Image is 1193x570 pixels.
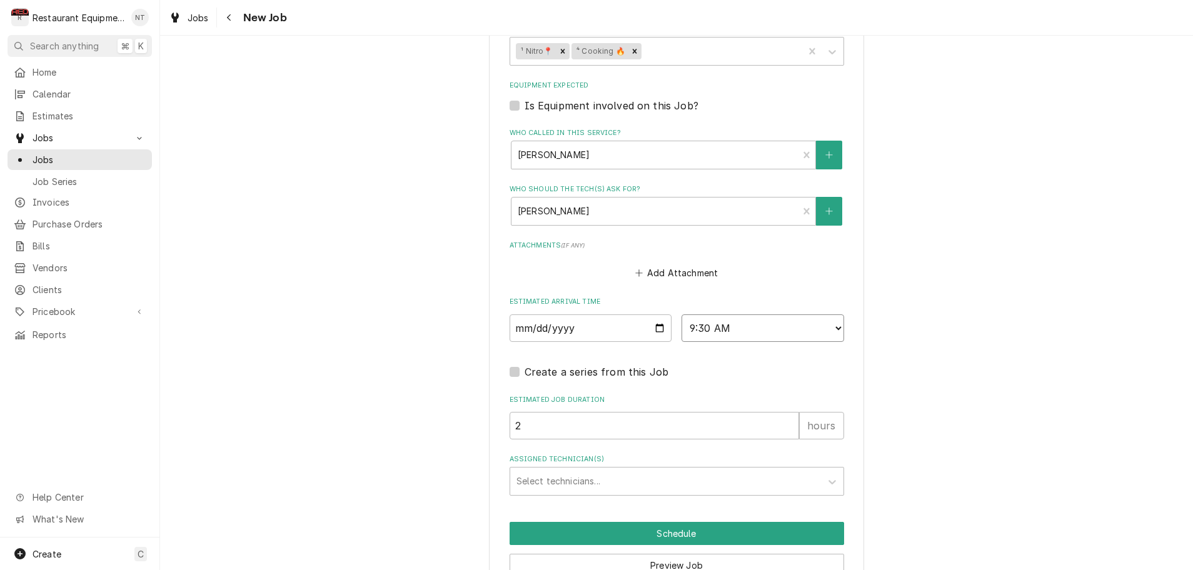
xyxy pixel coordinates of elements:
button: Add Attachment [633,264,720,282]
button: Schedule [510,522,844,545]
span: What's New [33,512,144,526]
label: Assigned Technician(s) [510,454,844,464]
span: Jobs [33,153,146,166]
div: Estimated Arrival Time [510,297,844,341]
a: Job Series [8,171,152,192]
span: Job Series [33,175,146,188]
button: Search anything⌘K [8,35,152,57]
a: Go to Help Center [8,487,152,507]
span: Home [33,66,146,79]
button: Create New Contact [816,197,842,226]
div: NT [131,9,149,26]
div: Restaurant Equipment Diagnostics [33,11,124,24]
a: Vendors [8,257,152,278]
a: Go to Pricebook [8,301,152,322]
div: Remove ⁴ Cooking 🔥 [628,43,642,59]
span: Calendar [33,87,146,101]
span: Pricebook [33,305,127,318]
div: Who should the tech(s) ask for? [510,184,844,225]
div: ⁴ Cooking 🔥 [571,43,628,59]
span: K [138,39,144,52]
span: Jobs [33,131,127,144]
div: Remove ¹ Nitro📍 [556,43,570,59]
label: Estimated Job Duration [510,395,844,405]
div: R [11,9,29,26]
a: Estimates [8,106,152,126]
div: hours [799,412,844,439]
div: Restaurant Equipment Diagnostics's Avatar [11,9,29,26]
button: Navigate back [219,7,239,27]
div: ¹ Nitro📍 [516,43,555,59]
label: Who called in this service? [510,128,844,138]
span: Vendors [33,261,146,274]
a: Go to Jobs [8,127,152,148]
div: Nick Tussey's Avatar [131,9,149,26]
div: Attachments [510,241,844,282]
label: Attachments [510,241,844,251]
svg: Create New Contact [825,151,833,159]
span: Clients [33,283,146,296]
label: Create a series from this Job [525,364,669,379]
div: Assigned Technician(s) [510,454,844,495]
span: Search anything [30,39,99,52]
label: Who should the tech(s) ask for? [510,184,844,194]
a: Go to What's New [8,509,152,529]
a: Bills [8,236,152,256]
span: Help Center [33,491,144,504]
span: ⌘ [121,39,129,52]
span: Purchase Orders [33,217,146,231]
button: Create New Contact [816,141,842,169]
a: Calendar [8,84,152,104]
a: Jobs [8,149,152,170]
svg: Create New Contact [825,207,833,216]
span: Estimates [33,109,146,122]
span: Invoices [33,196,146,209]
div: Equipment Expected [510,81,844,112]
a: Clients [8,279,152,300]
a: Invoices [8,192,152,212]
span: Reports [33,328,146,341]
a: Purchase Orders [8,214,152,234]
label: Is Equipment involved on this Job? [525,98,698,113]
span: ( if any ) [561,242,585,249]
input: Date [510,314,672,342]
span: Bills [33,239,146,252]
div: Who called in this service? [510,128,844,169]
div: Labels [510,24,844,65]
span: C [138,547,144,561]
label: Estimated Arrival Time [510,297,844,307]
div: Button Group Row [510,522,844,545]
a: Jobs [164,7,214,28]
span: Jobs [188,11,209,24]
span: Create [33,549,61,559]
span: New Job [239,9,287,26]
a: Reports [8,324,152,345]
a: Home [8,62,152,82]
label: Equipment Expected [510,81,844,91]
select: Time Select [682,314,844,342]
div: Estimated Job Duration [510,395,844,439]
